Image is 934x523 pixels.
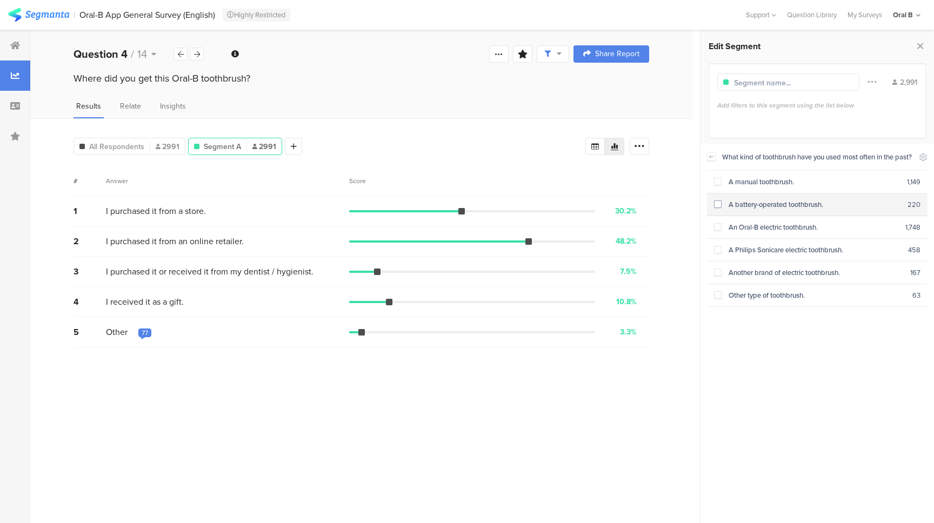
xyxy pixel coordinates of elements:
div: Where did you get this Oral-B toothbrush? [74,71,649,85]
span: Relate [120,100,141,112]
div: 5 [74,326,106,338]
div: A battery-operated toothbrush. [722,199,908,210]
div: 30.2% [615,205,637,217]
span: Segment A [204,141,241,152]
div: | [74,9,75,21]
div: Oral B [893,10,913,20]
span: I received it as a gift. [106,296,184,308]
span: / [131,46,134,62]
div: A Philips Sonicare electric toothbrush. [722,245,908,255]
div: 1,149 [907,177,920,187]
a: My Surveys [842,10,888,20]
div: Score [349,176,372,186]
div: Highly Restricted [223,9,290,22]
div: 220 [908,199,920,210]
div: # [74,176,106,186]
span: 2991 [252,141,276,152]
div: Other type of toothbrush. [722,290,912,300]
span: Other [106,326,128,338]
div: 3 [74,265,106,278]
div: Support [746,6,776,23]
div: An Oral-B electric toothbrush. [722,222,905,232]
span: 2991 [156,141,179,152]
div: 2 [74,235,106,247]
div: 48.2% [616,236,637,247]
div: 167 [910,267,920,278]
div: 3.3% [620,326,637,338]
div: 1 [74,205,106,217]
div: Oral-B App General Survey (English) [79,10,215,20]
span: Edit Segment [709,40,760,52]
div: 7.5% [620,266,637,277]
div: 2,991 [892,77,917,88]
span: All Respondents [89,141,144,152]
span: Share Report [595,50,639,58]
span: Insights [160,100,186,112]
div: A manual toothbrush. [722,177,907,187]
b: Question 4 [74,46,128,62]
div: Another brand of electric toothbrush. [722,267,910,278]
div: 1,748 [905,222,920,232]
div: What kind of toothbrush have you used most often in the past? [722,152,912,162]
span: I purchased it or received it from my dentist / hygienist. [106,265,313,278]
span: I purchased it from an online retailer. [106,235,244,247]
div: Add filters to this segment using the list below [717,100,917,110]
img: segmanta logo [8,8,69,22]
a: Question Library [782,10,842,20]
input: Segment name... [734,77,828,89]
div: 63 [912,290,920,300]
span: I purchased it from a store. [106,205,206,217]
span: Results [76,100,101,112]
div: 10.8% [616,296,637,307]
div: 4 [74,296,106,308]
div: Answer [106,176,128,186]
div: 458 [908,245,920,255]
div: 77 [142,328,148,337]
span: 14 [137,46,147,62]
